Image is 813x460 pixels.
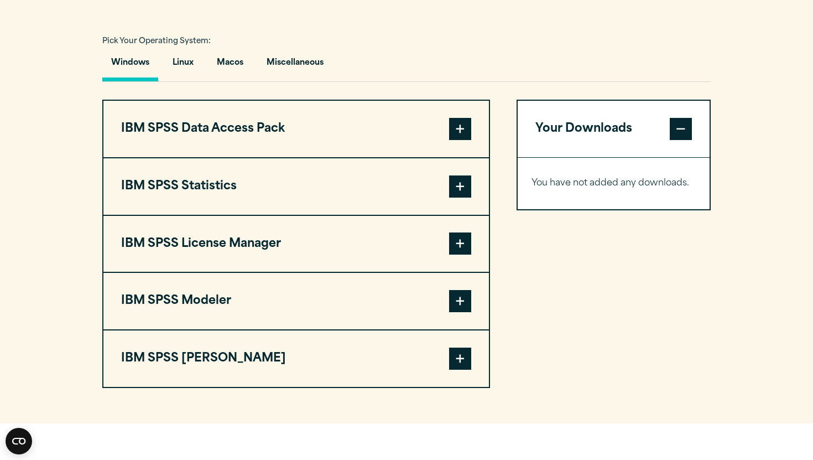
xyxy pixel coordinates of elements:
button: IBM SPSS Data Access Pack [103,101,489,157]
div: Your Downloads [518,157,710,209]
button: Windows [102,50,158,81]
button: IBM SPSS [PERSON_NAME] [103,330,489,387]
button: Linux [164,50,202,81]
button: Your Downloads [518,101,710,157]
button: IBM SPSS Statistics [103,158,489,215]
button: Open CMP widget [6,428,32,454]
button: IBM SPSS License Manager [103,216,489,272]
button: Macos [208,50,252,81]
span: Pick Your Operating System: [102,38,211,45]
p: You have not added any downloads. [531,175,696,192]
button: IBM SPSS Modeler [103,273,489,329]
button: Miscellaneous [258,50,332,81]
